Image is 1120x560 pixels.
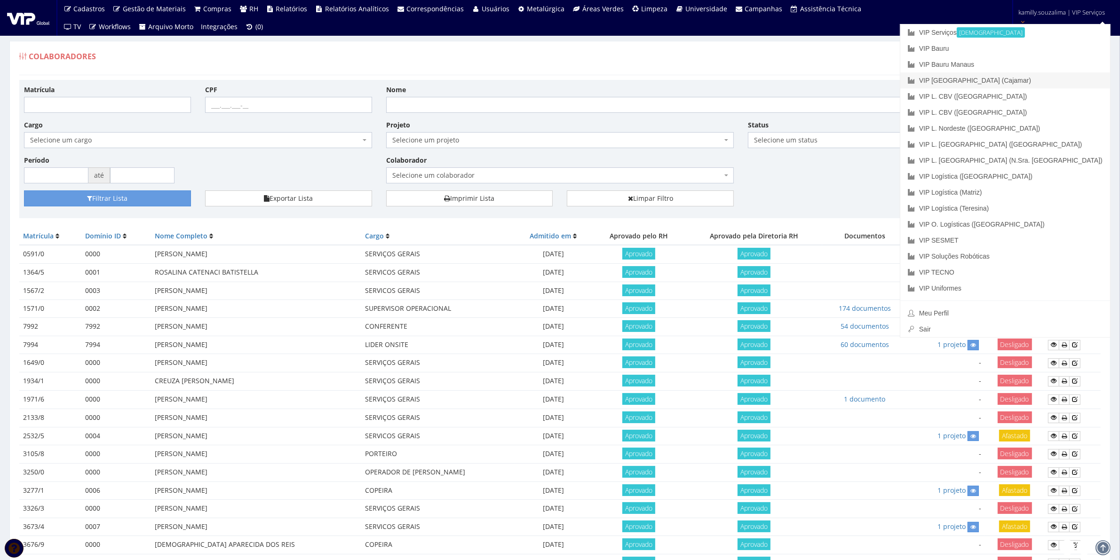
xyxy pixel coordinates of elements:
span: Desligado [998,411,1032,423]
td: [DATE] [515,264,592,282]
td: [DATE] [515,500,592,518]
a: VIP SESMET [900,232,1110,248]
th: Documentos [822,228,907,245]
span: Usuários [482,4,509,13]
button: Filtrar Lista [24,190,191,206]
td: [PERSON_NAME] [151,245,361,263]
a: Meu Perfil [900,305,1110,321]
td: SERVIÇOS GERAIS [361,245,515,263]
td: COPEIRA [361,481,515,499]
td: 1649/0 [19,354,81,372]
td: ROSALINA CATENACI BATISTELLA [151,264,361,282]
a: VIP L. CBV ([GEOGRAPHIC_DATA]) [900,104,1110,120]
span: Afastado [999,484,1030,496]
span: Desligado [998,356,1032,368]
td: 3105/8 [19,445,81,463]
td: [DATE] [515,463,592,481]
td: [DATE] [515,427,592,445]
td: PORTEIRO [361,445,515,463]
td: SERVICOS GERAIS [361,282,515,300]
span: Aprovado [622,248,655,260]
a: Nome Completo [155,231,207,240]
span: (0) [255,22,263,31]
span: Afastado [999,430,1030,442]
a: Arquivo Morto [135,18,198,36]
th: Aprovado pela Diretoria RH [686,228,822,245]
small: [DEMOGRAPHIC_DATA] [957,27,1025,38]
td: [DATE] [515,372,592,390]
span: Desligado [998,502,1032,514]
span: Aprovado [622,375,655,386]
a: 174 documentos [839,304,891,313]
span: Aprovado [622,538,655,550]
td: OPERADOR DE [PERSON_NAME] [361,463,515,481]
span: Aprovado [738,393,770,405]
span: Integrações [201,22,238,31]
span: Workflows [99,22,131,31]
span: Selecione um colaborador [392,171,723,180]
td: SERVICOS GERAIS [361,264,515,282]
td: [PERSON_NAME] [151,500,361,518]
img: logo [7,11,49,25]
td: - [907,536,985,554]
span: Aprovado [738,521,770,532]
td: SERVIÇOS GERAIS [361,354,515,372]
span: Aprovado [622,466,655,478]
span: Aprovado [738,538,770,550]
a: Integrações [198,18,242,36]
span: Aprovado [738,284,770,296]
a: VIP Soluções Robóticas [900,248,1110,264]
td: 0000 [81,500,151,518]
td: 0000 [81,463,151,481]
td: SERVICOS GERAIS [361,518,515,536]
span: Colaboradores [29,51,96,62]
span: RH [249,4,258,13]
a: VIP Uniformes [900,280,1110,296]
td: 3676/9 [19,536,81,554]
td: 0006 [81,481,151,499]
label: Colaborador [386,156,427,165]
td: [PERSON_NAME] [151,409,361,427]
span: Aprovado [622,302,655,314]
span: Aprovado [738,248,770,260]
th: Aprovado pelo RH [592,228,686,245]
a: VIP Bauru Manaus [900,56,1110,72]
td: [DEMOGRAPHIC_DATA] APARECIDA DOS REIS [151,536,361,554]
td: - [907,463,985,481]
span: Selecione um projeto [386,132,734,148]
td: 0003 [81,282,151,300]
td: [PERSON_NAME] [151,463,361,481]
td: 0000 [81,390,151,409]
a: Cargo [365,231,384,240]
span: Selecione um cargo [30,135,360,145]
a: VIP L. [GEOGRAPHIC_DATA] (N.Sra. [GEOGRAPHIC_DATA]) [900,152,1110,168]
span: Selecione um colaborador [386,167,734,183]
td: [PERSON_NAME] [151,318,361,336]
td: [PERSON_NAME] [151,445,361,463]
span: Desligado [998,466,1032,478]
input: ___.___.___-__ [205,97,372,113]
td: 1934/1 [19,372,81,390]
td: [DATE] [515,445,592,463]
span: Relatórios Analíticos [325,4,389,13]
a: VIP Bauru [900,40,1110,56]
a: 1 projeto [937,340,966,349]
a: Domínio ID [85,231,121,240]
a: Matrícula [23,231,54,240]
td: 1971/6 [19,390,81,409]
td: 0000 [81,245,151,263]
td: [PERSON_NAME] [151,354,361,372]
td: 0002 [81,300,151,317]
td: 0000 [81,445,151,463]
a: VIP Logística (Matriz) [900,184,1110,200]
td: 0000 [81,354,151,372]
a: VIP TECNO [900,264,1110,280]
span: Aprovado [622,339,655,350]
span: Desligado [998,339,1032,350]
span: Aprovado [622,266,655,278]
span: Aprovado [622,284,655,296]
a: 1 projeto [937,431,966,440]
a: VIP Logística (Teresina) [900,200,1110,216]
a: Workflows [85,18,135,36]
a: Sair [900,321,1110,337]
